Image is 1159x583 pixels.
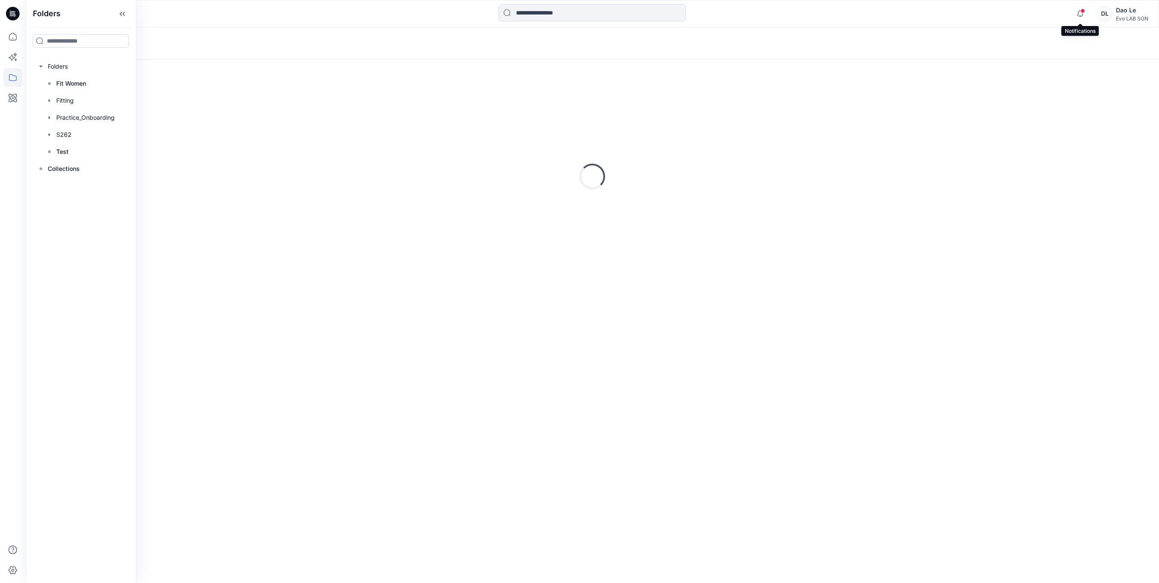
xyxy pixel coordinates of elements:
p: Collections [48,164,80,174]
p: Fit Women [56,78,86,89]
div: DL [1097,6,1113,21]
p: Test [56,147,69,157]
div: Evo LAB SGN [1116,15,1148,22]
div: Dao Le [1116,5,1148,15]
